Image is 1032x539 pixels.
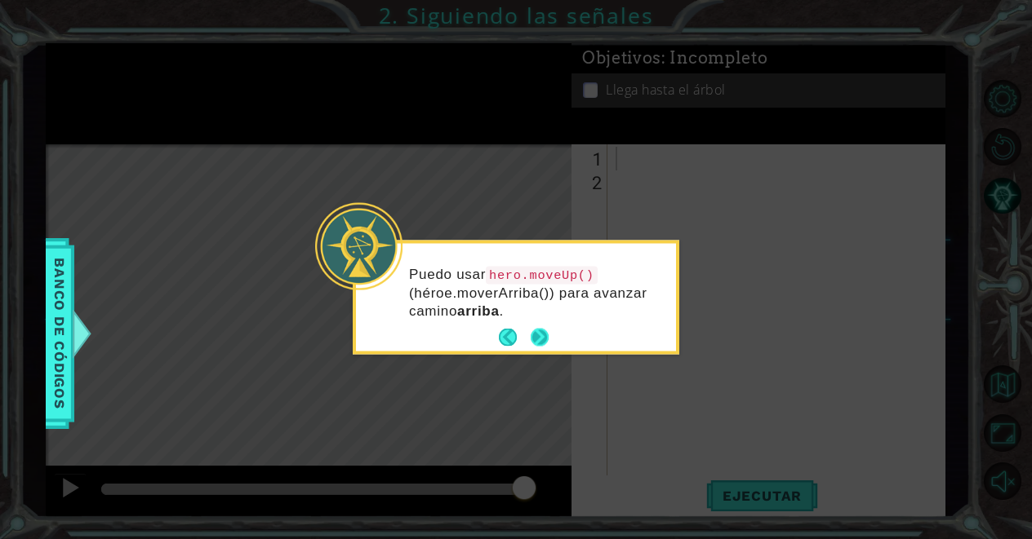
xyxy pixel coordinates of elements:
strong: arriba [457,303,500,318]
p: Puedo usar (héroe.moverArriba()) para avanzar camino . [409,265,665,320]
code: hero.moveUp() [486,266,598,284]
button: Back [499,329,531,347]
button: Next [531,329,549,347]
span: Banco de códigos [47,249,73,418]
